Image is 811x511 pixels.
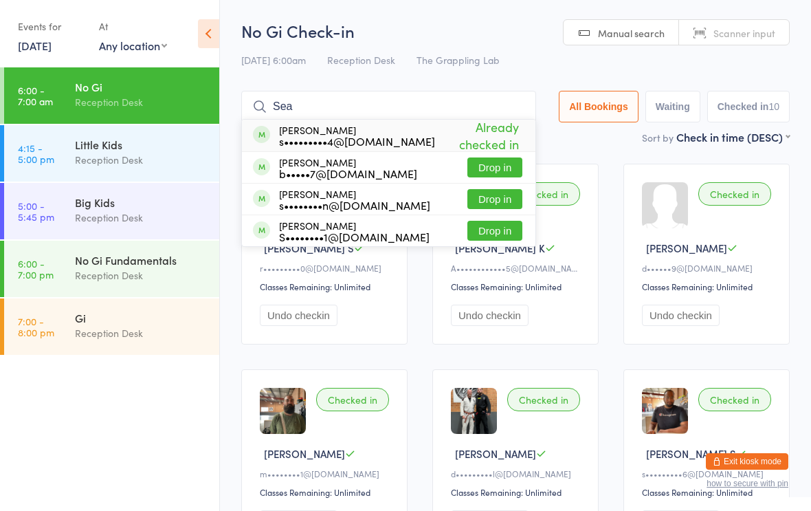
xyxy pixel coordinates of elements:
[18,38,52,53] a: [DATE]
[75,310,208,325] div: Gi
[75,79,208,94] div: No Gi
[279,124,435,146] div: [PERSON_NAME]
[18,200,54,222] time: 5:00 - 5:45 pm
[706,453,788,470] button: Exit kiosk mode
[467,189,522,209] button: Drop in
[451,281,584,292] div: Classes Remaining: Unlimited
[264,241,354,255] span: [PERSON_NAME] S
[451,388,497,434] img: image1753249577.png
[99,38,167,53] div: Any location
[260,305,337,326] button: Undo checkin
[507,182,580,206] div: Checked in
[241,53,306,67] span: [DATE] 6:00am
[75,268,208,283] div: Reception Desk
[327,53,395,67] span: Reception Desk
[4,298,219,355] a: 7:00 -8:00 pmGiReception Desk
[260,486,393,498] div: Classes Remaining: Unlimited
[645,91,700,122] button: Waiting
[279,220,430,242] div: [PERSON_NAME]
[559,91,638,122] button: All Bookings
[768,101,779,112] div: 10
[260,468,393,479] div: m••••••••1@[DOMAIN_NAME]
[75,195,208,210] div: Big Kids
[642,305,720,326] button: Undo checkin
[646,446,736,461] span: [PERSON_NAME] S
[507,388,580,411] div: Checked in
[642,131,674,144] label: Sort by
[467,157,522,177] button: Drop in
[18,142,54,164] time: 4:15 - 5:00 pm
[75,325,208,341] div: Reception Desk
[4,241,219,297] a: 6:00 -7:00 pmNo Gi FundamentalsReception Desk
[75,210,208,226] div: Reception Desk
[451,262,584,274] div: A••••••••••••5@[DOMAIN_NAME]
[676,129,790,144] div: Check in time (DESC)
[4,67,219,124] a: 6:00 -7:00 amNo GiReception Desk
[451,468,584,479] div: d•••••••••l@[DOMAIN_NAME]
[642,262,775,274] div: d••••••9@[DOMAIN_NAME]
[4,125,219,182] a: 4:15 -5:00 pmLittle KidsReception Desk
[279,199,430,210] div: s••••••••n@[DOMAIN_NAME]
[75,94,208,110] div: Reception Desk
[316,388,389,411] div: Checked in
[75,137,208,152] div: Little Kids
[455,241,545,255] span: [PERSON_NAME] K
[241,91,536,122] input: Search
[18,85,53,107] time: 6:00 - 7:00 am
[642,486,775,498] div: Classes Remaining: Unlimited
[467,221,522,241] button: Drop in
[451,486,584,498] div: Classes Remaining: Unlimited
[279,135,435,146] div: s•••••••••4@[DOMAIN_NAME]
[75,152,208,168] div: Reception Desk
[642,468,775,479] div: s•••••••••6@[DOMAIN_NAME]
[264,446,345,461] span: [PERSON_NAME]
[707,91,790,122] button: Checked in10
[279,231,430,242] div: S••••••••1@[DOMAIN_NAME]
[18,258,54,280] time: 6:00 - 7:00 pm
[698,388,771,411] div: Checked in
[279,168,417,179] div: b•••••7@[DOMAIN_NAME]
[642,388,688,434] img: image1735945290.png
[713,26,775,40] span: Scanner input
[18,15,85,38] div: Events for
[279,188,430,210] div: [PERSON_NAME]
[707,479,788,488] button: how to secure with pin
[75,252,208,268] div: No Gi Fundamentals
[416,53,500,67] span: The Grappling Lab
[4,183,219,239] a: 5:00 -5:45 pmBig KidsReception Desk
[260,388,306,434] img: image1739257827.png
[260,262,393,274] div: r•••••••••0@[DOMAIN_NAME]
[455,446,536,461] span: [PERSON_NAME]
[241,19,790,42] h2: No Gi Check-in
[646,241,727,255] span: [PERSON_NAME]
[279,157,417,179] div: [PERSON_NAME]
[99,15,167,38] div: At
[18,316,54,338] time: 7:00 - 8:00 pm
[435,115,522,156] span: Already checked in
[598,26,665,40] span: Manual search
[642,281,775,292] div: Classes Remaining: Unlimited
[451,305,529,326] button: Undo checkin
[698,182,771,206] div: Checked in
[260,281,393,292] div: Classes Remaining: Unlimited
